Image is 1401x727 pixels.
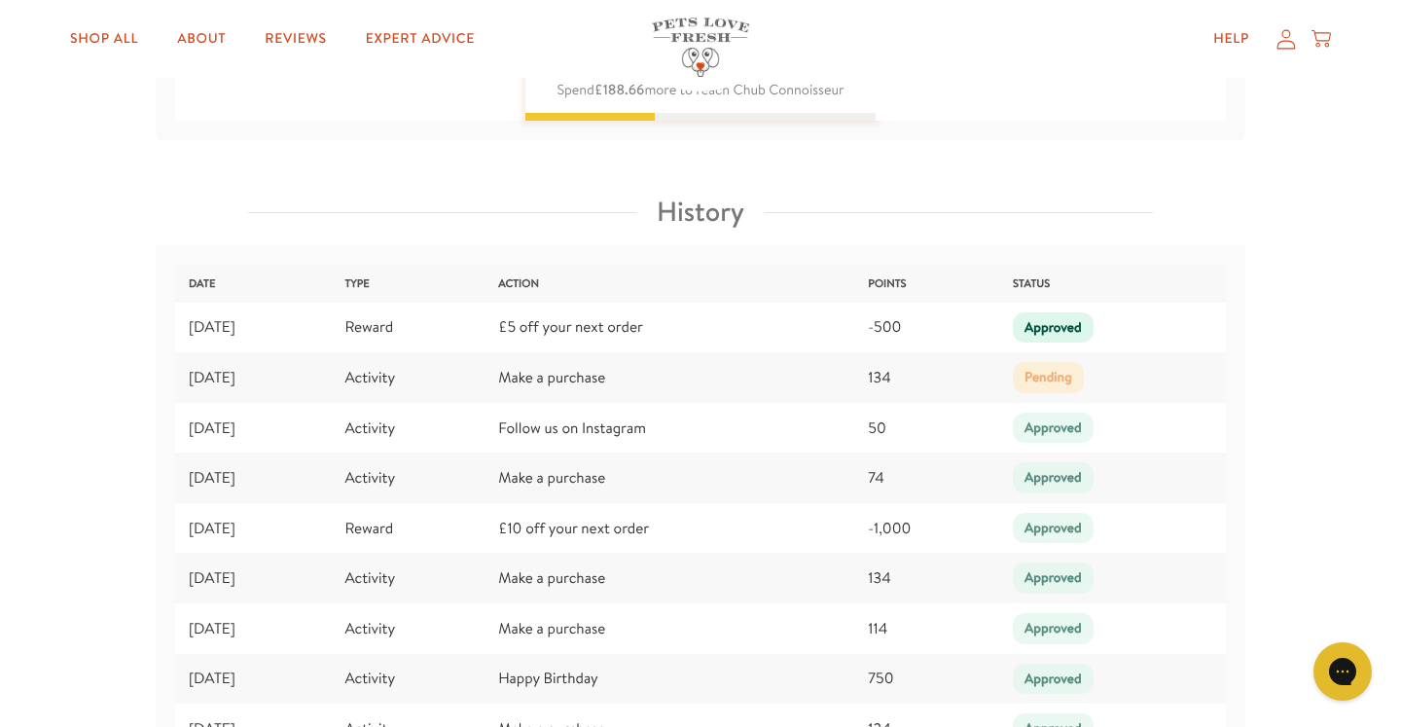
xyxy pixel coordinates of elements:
[657,189,744,236] h3: History
[854,255,999,303] th: Points
[854,453,999,503] td: 74
[652,18,749,77] img: Pets Love Fresh
[594,80,644,99] span: £188.66
[485,255,854,303] th: Action
[165,503,331,554] td: [DATE]
[331,503,485,554] td: Reward
[854,603,999,654] td: 114
[999,255,1236,303] th: Status
[1013,613,1094,644] div: Approved
[557,80,844,99] span: Spend more to reach Chub Connoisseur
[485,303,854,353] td: £5 off your next order
[165,403,331,454] td: [DATE]
[485,352,854,403] td: Make a purchase
[162,19,241,58] a: About
[1013,563,1094,594] div: Approved
[1013,664,1094,695] div: Approved
[165,303,331,353] td: [DATE]
[165,352,331,403] td: [DATE]
[331,303,485,353] td: Reward
[249,19,341,58] a: Reviews
[54,19,154,58] a: Shop All
[1013,312,1094,344] div: Approved
[165,603,331,654] td: [DATE]
[331,603,485,654] td: Activity
[165,453,331,503] td: [DATE]
[331,403,485,454] td: Activity
[854,503,999,554] td: -1,000
[1013,513,1094,544] div: Approved
[1013,462,1094,493] div: Approved
[331,255,485,303] th: Type
[485,553,854,603] td: Make a purchase
[854,553,999,603] td: 134
[1013,362,1084,393] div: Pending
[485,654,854,705] td: Happy Birthday
[1013,413,1094,444] div: Approved
[165,255,331,303] th: Date
[165,553,331,603] td: [DATE]
[331,654,485,705] td: Activity
[854,352,999,403] td: 134
[854,303,999,353] td: -500
[854,654,999,705] td: 750
[485,403,854,454] td: Follow us on Instagram
[485,603,854,654] td: Make a purchase
[350,19,490,58] a: Expert Advice
[331,553,485,603] td: Activity
[485,503,854,554] td: £10 off your next order
[854,403,999,454] td: 50
[1198,19,1265,58] a: Help
[1304,636,1382,708] iframe: Gorgias live chat messenger
[331,453,485,503] td: Activity
[331,352,485,403] td: Activity
[165,654,331,705] td: [DATE]
[485,453,854,503] td: Make a purchase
